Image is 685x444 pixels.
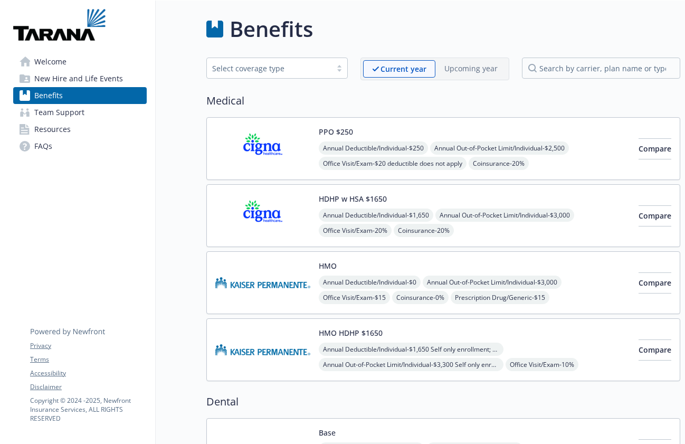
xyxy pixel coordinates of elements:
span: Resources [34,121,71,138]
span: Welcome [34,53,66,70]
button: HMO HDHP $1650 [319,327,383,338]
span: Annual Out-of-Pocket Limit/Individual - $3,300 Self only enrollment; $3,300 for any one member wi... [319,358,503,371]
span: Benefits [34,87,63,104]
input: search by carrier, plan name or type [522,58,680,79]
span: Annual Out-of-Pocket Limit/Individual - $3,000 [423,276,562,289]
a: New Hire and Life Events [13,70,147,87]
span: Annual Deductible/Individual - $250 [319,141,428,155]
span: Team Support [34,104,84,121]
h1: Benefits [230,13,313,45]
button: Compare [639,272,671,294]
button: Compare [639,138,671,159]
span: Office Visit/Exam - $20 deductible does not apply [319,157,467,170]
span: Office Visit/Exam - 20% [319,224,392,237]
span: Annual Deductible/Individual - $1,650 [319,209,433,222]
span: Office Visit/Exam - 10% [506,358,578,371]
p: Copyright © 2024 - 2025 , Newfront Insurance Services, ALL RIGHTS RESERVED [30,396,146,423]
button: HDHP w HSA $1650 [319,193,387,204]
span: Coinsurance - 20% [394,224,454,237]
a: Disclaimer [30,382,146,392]
a: Team Support [13,104,147,121]
h2: Dental [206,394,680,410]
span: Annual Deductible/Individual - $0 [319,276,421,289]
h2: Medical [206,93,680,109]
span: Annual Deductible/Individual - $1,650 Self only enrollment; $3,300 for any one member within a Fa... [319,343,503,356]
img: CIGNA carrier logo [215,193,310,238]
button: PPO $250 [319,126,353,137]
button: Base [319,427,336,438]
span: Coinsurance - 20% [469,157,529,170]
span: Upcoming year [435,60,507,78]
span: Compare [639,144,671,154]
p: Upcoming year [444,63,498,74]
span: Compare [639,345,671,355]
div: Select coverage type [212,63,326,74]
a: Resources [13,121,147,138]
span: New Hire and Life Events [34,70,123,87]
span: Prescription Drug/Generic - $15 [451,291,549,304]
a: Accessibility [30,369,146,378]
span: Compare [639,278,671,288]
a: Terms [30,355,146,364]
button: HMO [319,260,337,271]
span: Coinsurance - 0% [392,291,449,304]
a: Welcome [13,53,147,70]
span: Compare [639,211,671,221]
a: Benefits [13,87,147,104]
a: FAQs [13,138,147,155]
span: FAQs [34,138,52,155]
span: Office Visit/Exam - $15 [319,291,390,304]
button: Compare [639,205,671,226]
a: Privacy [30,341,146,351]
span: Annual Out-of-Pocket Limit/Individual - $3,000 [435,209,574,222]
p: Current year [380,63,426,74]
img: CIGNA carrier logo [215,126,310,171]
img: Kaiser Permanente Insurance Company carrier logo [215,260,310,305]
img: Kaiser Permanente Insurance Company carrier logo [215,327,310,372]
span: Annual Out-of-Pocket Limit/Individual - $2,500 [430,141,569,155]
button: Compare [639,339,671,361]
